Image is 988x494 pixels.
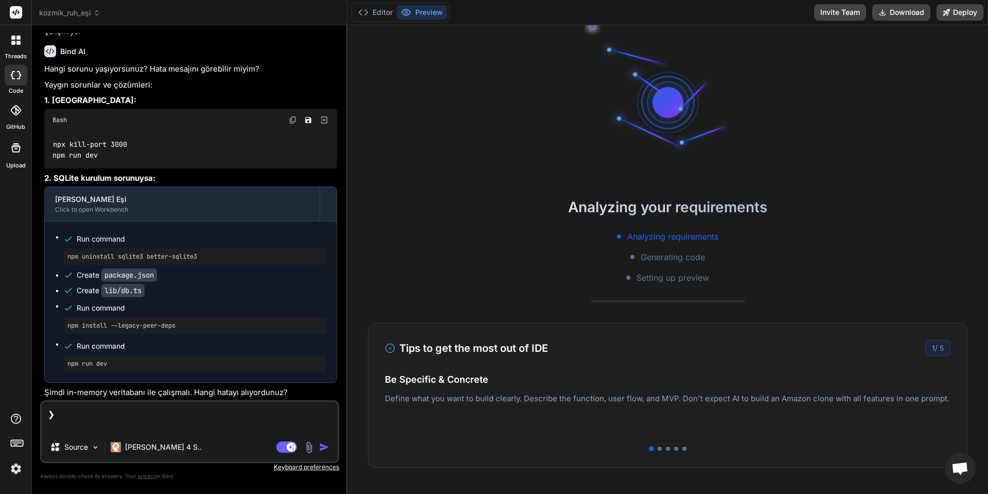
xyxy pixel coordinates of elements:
[347,196,988,218] h2: Analyzing your requirements
[111,442,121,452] img: Claude 4 Sonnet
[937,4,983,21] button: Deploy
[64,442,88,452] p: Source
[77,270,157,280] div: Create
[77,234,326,244] span: Run command
[637,271,709,284] span: Setting up preview
[91,443,100,452] img: Pick Models
[354,5,397,20] button: Editor
[641,251,705,263] span: Generating code
[138,473,156,479] span: privacy
[319,442,329,452] img: icon
[5,52,27,61] label: threads
[52,139,127,160] code: npx kill-port 3000 npm run dev
[627,230,718,243] span: Analyzing requirements
[6,161,26,170] label: Upload
[301,113,315,127] button: Save file
[45,187,320,221] button: [PERSON_NAME] EşiClick to open Workbench
[67,360,322,368] pre: npm run dev
[101,284,145,297] code: lib/db.ts
[289,116,297,124] img: copy
[60,46,85,57] h6: Bind AI
[40,463,339,471] p: Keyboard preferences
[44,173,155,183] strong: 2. SQLite kurulum sorunuysa:
[6,123,25,131] label: GitHub
[872,4,930,21] button: Download
[40,471,339,481] p: Always double-check its answers. Your in Bind
[925,340,950,356] div: /
[55,194,309,205] div: [PERSON_NAME] Eşi
[44,79,337,91] p: Yaygın sorunlar ve çözümleri:
[55,206,309,214] div: Click to open Workbench
[67,252,322,261] pre: npm uninstall sqlite3 better-sqlite3
[67,321,322,330] pre: npm install --legacy-peer-deps
[385,372,950,386] h4: Be Specific & Concrete
[320,115,329,125] img: Open in Browser
[39,8,100,18] span: kozmik_ruh_eşi
[385,340,548,356] h3: Tips to get the most out of IDE
[303,441,315,453] img: attachment
[42,402,338,433] textarea: ❯
[44,95,136,105] strong: 1. [GEOGRAPHIC_DATA]:
[940,344,944,352] span: 5
[932,344,935,352] span: 1
[101,268,157,282] code: package.json
[397,5,447,20] button: Preview
[7,460,25,478] img: settings
[44,63,337,75] p: Hangi sorunu yaşıyorsunuz? Hata mesajını görebilir miyim?
[9,87,23,95] label: code
[77,285,145,296] div: Create
[945,453,976,484] a: Açık sohbet
[77,303,326,313] span: Run command
[77,341,326,351] span: Run command
[125,442,202,452] p: [PERSON_NAME] 4 S..
[814,4,866,21] button: Invite Team
[52,116,67,124] span: Bash
[44,387,337,399] p: Şimdi in-memory veritabanı ile çalışmalı. Hangi hatayı alıyordunuz?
